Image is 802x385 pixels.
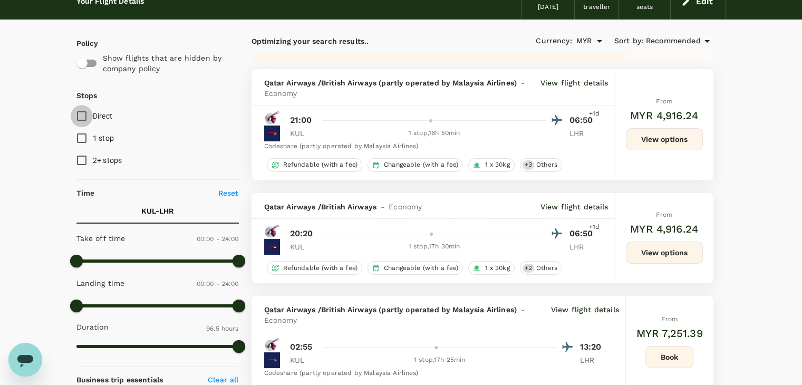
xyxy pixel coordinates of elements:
[580,355,606,365] p: LHR
[645,346,693,368] button: Book
[93,134,114,142] span: 1 stop
[630,107,698,124] h6: MYR 4,916.24
[218,188,239,198] p: Reset
[540,78,608,99] p: View flight details
[264,223,280,239] img: QR
[661,315,678,323] span: From
[76,322,109,332] p: Duration
[380,264,462,273] span: Changeable (with a fee)
[76,188,95,198] p: Time
[626,242,703,264] button: View options
[141,206,174,216] p: KUL - LHR
[536,35,572,47] span: Currency :
[267,158,362,172] div: Refundable (with a fee)
[279,160,362,169] span: Refundable (with a fee)
[76,38,86,49] p: Policy
[290,355,316,365] p: KUL
[76,376,163,384] strong: Business trip essentials
[517,78,529,88] span: -
[368,261,463,275] div: Changeable (with a fee)
[380,160,462,169] span: Changeable (with a fee)
[267,261,362,275] div: Refundable (with a fee)
[636,325,703,342] h6: MYR 7,251.39
[583,2,610,13] div: traveller
[208,374,238,385] p: Clear all
[656,211,672,218] span: From
[468,158,514,172] div: 1 x 30kg
[264,88,297,99] span: Economy
[264,304,517,315] span: Qatar Airways / British Airways (partly operated by Malaysia Airlines)
[103,53,231,74] p: Show flights that are hidden by company policy
[520,158,562,172] div: +3Others
[290,128,316,139] p: KUL
[636,2,653,13] div: seats
[614,35,643,47] span: Sort by :
[656,98,672,105] span: From
[93,156,122,165] span: 2+ stops
[626,128,703,150] button: View options
[376,201,389,212] span: -
[264,368,606,379] div: Codeshare (partly operated by Malaysia Airlines)
[197,235,239,243] span: 00:00 - 24:00
[279,264,362,273] span: Refundable (with a fee)
[290,242,316,252] p: KUL
[264,141,596,152] div: Codeshare (partly operated by Malaysia Airlines)
[580,341,606,353] p: 13:20
[520,261,562,275] div: +2Others
[523,160,534,169] span: + 3
[290,341,313,353] p: 02:55
[8,343,42,377] iframe: Button to launch messaging window
[76,233,125,244] p: Take off time
[592,34,607,49] button: Open
[264,336,280,352] img: QR
[264,352,280,368] img: BA
[532,160,562,169] span: Others
[76,278,125,288] p: Landing time
[290,227,313,240] p: 20:20
[523,264,534,273] span: + 2
[264,201,377,212] span: Qatar Airways / British Airways
[532,264,562,273] span: Others
[323,355,557,365] div: 1 stop , 17h 25min
[630,220,698,237] h6: MYR 4,916.24
[569,114,596,127] p: 06:50
[569,128,596,139] p: LHR
[517,304,529,315] span: -
[76,91,98,100] strong: Stops
[264,315,297,325] span: Economy
[589,109,600,119] span: +1d
[264,110,280,126] img: QR
[589,222,600,233] span: +1d
[389,201,422,212] span: Economy
[323,128,546,139] div: 1 stop , 16h 50min
[569,242,596,252] p: LHR
[368,158,463,172] div: Changeable (with a fee)
[538,2,559,13] div: [DATE]
[264,239,280,255] img: BA
[206,325,239,332] span: 96.5 hours
[540,201,608,212] p: View flight details
[323,242,546,252] div: 1 stop , 17h 30min
[480,264,514,273] span: 1 x 30kg
[468,261,514,275] div: 1 x 30kg
[569,227,596,240] p: 06:50
[264,126,280,141] img: BA
[551,304,619,325] p: View flight details
[480,160,514,169] span: 1 x 30kg
[264,78,517,88] span: Qatar Airways / British Airways (partly operated by Malaysia Airlines)
[93,112,113,120] span: Direct
[646,35,701,47] span: Recommended
[252,36,482,46] p: Optimizing your search results..
[197,280,239,287] span: 00:00 - 24:00
[290,114,312,127] p: 21:00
